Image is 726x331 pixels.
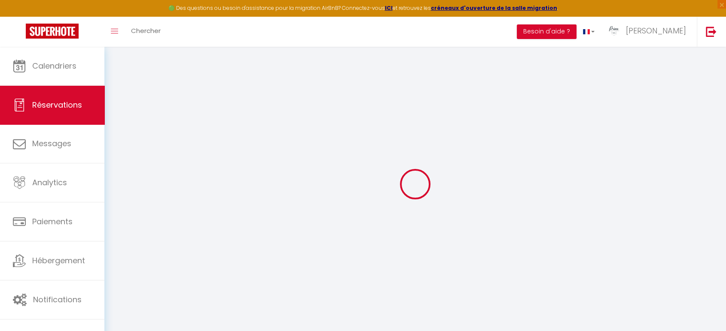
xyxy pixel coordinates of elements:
span: Analytics [32,177,67,188]
span: [PERSON_NAME] [626,25,686,36]
button: Besoin d'aide ? [517,24,577,39]
span: Hébergement [32,255,85,266]
img: ... [607,24,620,37]
a: créneaux d'ouverture de la salle migration [431,4,557,12]
a: ... [PERSON_NAME] [601,17,697,47]
img: logout [706,26,717,37]
span: Paiements [32,216,73,227]
span: Calendriers [32,60,76,71]
img: Super Booking [26,24,79,39]
span: Notifications [33,294,82,305]
span: Chercher [131,26,161,35]
span: Messages [32,138,71,149]
span: Réservations [32,99,82,110]
a: Chercher [125,17,167,47]
a: ICI [385,4,393,12]
button: Ouvrir le widget de chat LiveChat [7,3,33,29]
